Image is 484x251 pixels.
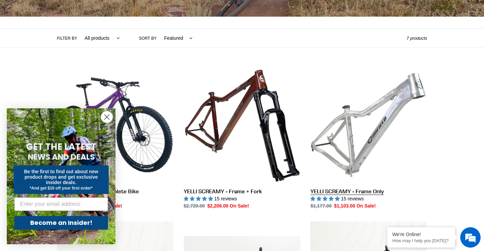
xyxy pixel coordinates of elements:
span: GET THE LATEST [26,141,96,153]
button: Close dialog [101,111,113,123]
label: Filter by [57,35,77,41]
input: Enter your email address [14,197,108,211]
button: Become an Insider! [14,216,108,230]
span: 7 products [407,36,427,41]
span: Be the first to find out about new product drops and get exclusive insider deals. [24,169,98,185]
label: Sort by [139,35,157,41]
span: NEWS AND DEALS [28,151,95,162]
span: *And get $10 off your first order* [30,186,92,191]
p: How may I help you today? [392,238,450,243]
div: We're Online! [392,232,450,237]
